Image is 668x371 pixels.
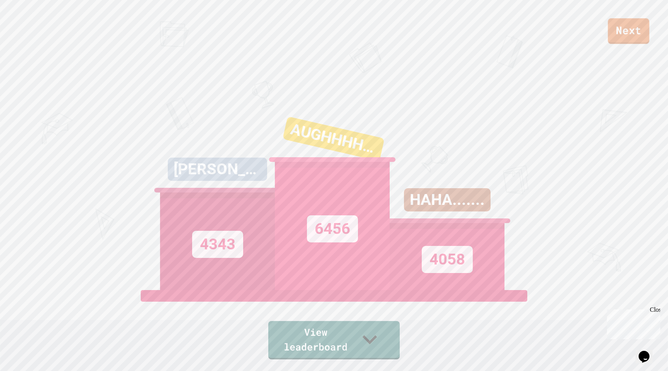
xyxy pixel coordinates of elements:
div: 4058 [422,246,473,273]
a: Next [608,18,649,44]
div: [PERSON_NAME] [168,158,267,181]
iframe: chat widget [604,306,660,339]
div: Chat with us now!Close [3,3,53,49]
div: AUGHHHHHHHHHHHH [283,116,385,161]
div: 4343 [192,231,243,258]
div: HAHA....... [404,188,491,211]
div: 6456 [307,215,358,242]
a: View leaderboard [268,321,400,359]
iframe: chat widget [636,340,660,363]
